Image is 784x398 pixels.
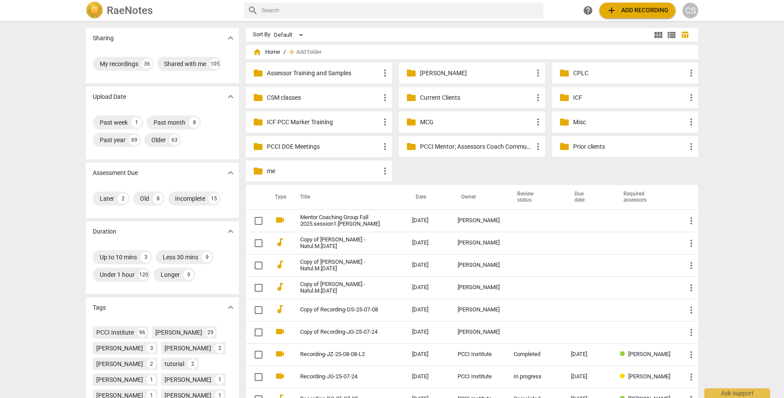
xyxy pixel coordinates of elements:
[262,3,540,17] input: Search
[275,215,285,225] span: videocam
[215,343,224,353] div: 2
[188,359,197,369] div: 2
[225,302,236,313] span: expand_more
[96,344,143,353] div: [PERSON_NAME]
[300,237,381,250] a: Copy of [PERSON_NAME] - Natul.M.[DATE]
[564,185,613,209] th: Due date
[267,167,380,176] p: me
[225,33,236,43] span: expand_more
[253,68,263,78] span: folder
[666,30,677,40] span: view_list
[458,262,500,269] div: [PERSON_NAME]
[514,374,557,380] div: In progress
[682,3,698,18] button: CS
[140,194,149,203] div: Old
[405,321,451,343] td: [DATE]
[580,3,596,18] a: Help
[406,68,416,78] span: folder
[100,59,138,68] div: My recordings
[559,141,570,152] span: folder
[253,31,270,38] div: Sort By
[300,351,381,358] a: Recording-JZ-25-08-08-L2
[420,142,533,151] p: PCCI Mentor; Assessors Coach Community
[164,360,184,368] div: tutorial
[93,303,106,312] p: Tags
[405,185,451,209] th: Date
[140,252,151,262] div: 3
[514,351,557,358] div: Completed
[268,185,290,209] th: Type
[559,92,570,103] span: folder
[620,351,628,357] span: Review status: completed
[451,185,507,209] th: Owner
[296,49,322,56] span: Add folder
[606,5,668,16] span: Add recording
[253,117,263,127] span: folder
[533,68,543,78] span: more_vert
[100,270,135,279] div: Under 1 hour
[458,284,500,291] div: [PERSON_NAME]
[147,375,156,384] div: 1
[224,166,237,179] button: Show more
[628,373,670,380] span: [PERSON_NAME]
[507,185,564,209] th: Review status
[183,269,194,280] div: 9
[380,166,390,176] span: more_vert
[533,141,543,152] span: more_vert
[267,93,380,102] p: CSM classes
[458,374,500,380] div: PCCI Institute
[300,281,381,294] a: Copy of [PERSON_NAME] - Natul.M.[DATE]
[225,91,236,102] span: expand_more
[274,28,306,42] div: Default
[571,351,606,358] div: [DATE]
[653,30,664,40] span: view_module
[686,238,696,248] span: more_vert
[93,34,114,43] p: Sharing
[290,185,405,209] th: Title
[583,5,593,16] span: help
[96,360,143,368] div: [PERSON_NAME]
[420,93,533,102] p: Current Clients
[202,252,212,262] div: 9
[406,117,416,127] span: folder
[253,141,263,152] span: folder
[405,343,451,366] td: [DATE]
[665,28,678,42] button: List view
[380,117,390,127] span: more_vert
[224,301,237,314] button: Show more
[147,359,156,369] div: 2
[275,326,285,337] span: videocam
[275,349,285,359] span: videocam
[628,351,670,357] span: [PERSON_NAME]
[267,118,380,127] p: ICF PCC Marker Training
[300,307,381,313] a: Copy of Recording-DS-25-07-08
[283,49,286,56] span: /
[224,31,237,45] button: Show more
[686,372,696,382] span: more_vert
[406,92,416,103] span: folder
[275,237,285,248] span: audiotrack
[458,351,500,358] div: PCCI Institute
[275,259,285,270] span: audiotrack
[175,194,205,203] div: Incomplete
[559,117,570,127] span: folder
[96,375,143,384] div: [PERSON_NAME]
[142,59,152,69] div: 36
[189,117,199,128] div: 8
[155,328,202,337] div: [PERSON_NAME]
[147,343,156,353] div: 3
[405,232,451,254] td: [DATE]
[613,185,679,209] th: Required assessors
[93,168,138,178] p: Assessment Due
[559,68,570,78] span: folder
[224,90,237,103] button: Show more
[458,240,500,246] div: [PERSON_NAME]
[686,92,696,103] span: more_vert
[253,92,263,103] span: folder
[267,69,380,78] p: Assessor Training and Samples
[169,135,180,145] div: 63
[300,259,381,272] a: Copy of [PERSON_NAME] - Natul.M.[DATE]
[267,142,380,151] p: PCCI DOE Meetings
[704,388,770,398] div: Ask support
[100,253,137,262] div: Up to 10 mins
